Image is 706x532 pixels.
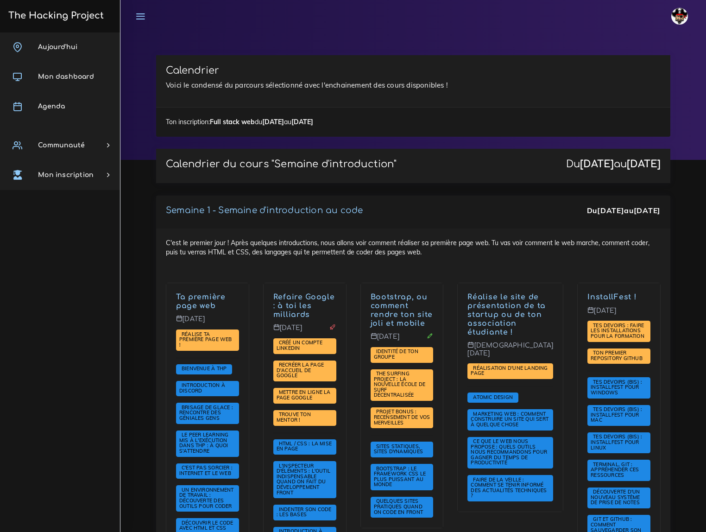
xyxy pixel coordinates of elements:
[591,462,639,479] a: Terminal, Git : appréhender ces ressources
[591,379,642,396] a: Tes devoirs (bis) : Installfest pour Windows
[591,489,642,506] a: Découverte d'un nouveau système de prise de notes
[374,371,426,399] a: The Surfing Project : la nouvelle école de surf décentralisée
[291,118,313,126] strong: [DATE]
[591,434,642,451] a: Tes devoirs (bis) : Installfest pour Linux
[277,340,322,352] a: Créé un compte LinkedIn
[627,158,661,170] strong: [DATE]
[587,293,637,301] a: InstallFest !
[374,408,430,425] span: PROJET BONUS : recensement de vos merveilles
[38,171,94,178] span: Mon inscription
[277,412,311,424] a: Trouve ton mentor !
[471,438,547,466] a: Ce que le web nous propose : quels outils nous recommandons pour gagner du temps de productivité
[374,370,426,398] span: The Surfing Project : la nouvelle école de surf décentralisée
[591,461,639,478] span: Terminal, Git : appréhender ces ressources
[277,389,331,401] a: Mettre en ligne la page Google
[591,322,647,339] span: Tes devoirs : faire les installations pour la formation
[591,350,645,362] a: Ton premier repository GitHub
[591,349,645,361] span: Ton premier repository GitHub
[166,158,397,170] p: Calendrier du cours "Semaine d'introduction"
[38,103,65,110] span: Agenda
[597,206,624,215] strong: [DATE]
[471,411,548,428] a: Marketing web : comment construire un site qui sert à quelque chose
[471,365,548,377] a: Réalisation d'une landing page
[671,8,688,25] img: avatar
[566,158,661,170] div: Du au
[179,464,233,476] span: C'est pas sorcier : internet et le web
[166,65,661,76] h3: Calendrier
[179,382,225,394] a: Introduction à Discord
[38,142,85,149] span: Communauté
[277,440,332,452] span: HTML / CSS : la mise en page
[277,507,332,519] a: Indenter son code : les bases
[587,205,661,216] div: Du au
[374,465,426,488] a: Bootstrap : le framework CSS le plus puissant au monde
[591,406,642,423] span: Tes devoirs (bis) : Installfest pour MAC
[591,323,647,340] a: Tes devoirs : faire les installations pour la formation
[210,118,255,126] strong: Full stack web
[471,476,547,499] a: Faire de la veille : comment se tenir informé des actualités techniques ?
[179,405,233,422] a: Brisage de glace : rencontre des géniales gens
[587,307,650,322] p: [DATE]
[273,324,336,339] p: [DATE]
[371,293,433,327] a: Bootstrap, ou comment rendre ton site joli et mobile
[179,331,232,348] a: Réalise ta première page web !
[273,293,335,319] a: Refaire Google : à toi les milliards
[262,118,284,126] strong: [DATE]
[471,394,515,400] a: Atomic Design
[374,409,430,426] a: PROJET BONUS : recensement de vos merveilles
[374,348,418,360] span: Identité de ton groupe
[179,465,233,477] a: C'est pas sorcier : internet et le web
[176,293,226,310] a: Ta première page web
[166,80,661,91] p: Voici le condensé du parcours sélectionné avec l'enchainement des cours disponibles !
[176,315,239,330] p: [DATE]
[38,44,77,51] span: Aujourd'hui
[156,107,670,136] div: Ton inscription: du au
[371,333,434,348] p: [DATE]
[179,366,229,372] a: Bienvenue à THP
[374,443,425,456] a: Sites statiques, sites dynamiques
[580,158,614,170] strong: [DATE]
[179,365,229,372] span: Bienvenue à THP
[277,462,330,496] a: L'inspecteur d'éléments : l'outil indispensable quand on fait du développement front
[166,206,363,215] a: Semaine 1 - Semaine d'introduction au code
[374,498,425,515] a: Quelques sites pratiques quand on code en front
[179,487,234,510] a: Un environnement de travail : découverte des outils pour coder
[277,361,324,379] span: Recréer la page d'accueil de Google
[467,342,553,364] p: [DEMOGRAPHIC_DATA][DATE]
[591,433,642,450] span: Tes devoirs (bis) : Installfest pour Linux
[591,488,642,506] span: Découverte d'un nouveau système de prise de notes
[179,519,233,532] span: Découvrir le code avec HTML et CSS
[179,404,233,421] span: Brisage de glace : rencontre des géniales gens
[179,431,228,454] span: Le Peer learning mis à l'exécution dans THP : à quoi s'attendre
[277,506,332,518] span: Indenter son code : les bases
[467,293,546,336] a: Réalise le site de présentation de ta startup ou de ton association étudiante !
[374,443,425,455] span: Sites statiques, sites dynamiques
[179,487,234,509] span: Un environnement de travail : découverte des outils pour coder
[634,206,661,215] strong: [DATE]
[179,432,228,455] a: Le Peer learning mis à l'exécution dans THP : à quoi s'attendre
[591,406,642,424] a: Tes devoirs (bis) : Installfest pour MAC
[179,520,233,532] a: Découvrir le code avec HTML et CSS
[6,11,104,21] h3: The Hacking Project
[277,339,322,351] span: Créé un compte LinkedIn
[277,441,332,453] a: HTML / CSS : la mise en page
[374,348,418,361] a: Identité de ton groupe
[277,362,324,379] a: Recréer la page d'accueil de Google
[277,411,311,423] span: Trouve ton mentor !
[38,73,94,80] span: Mon dashboard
